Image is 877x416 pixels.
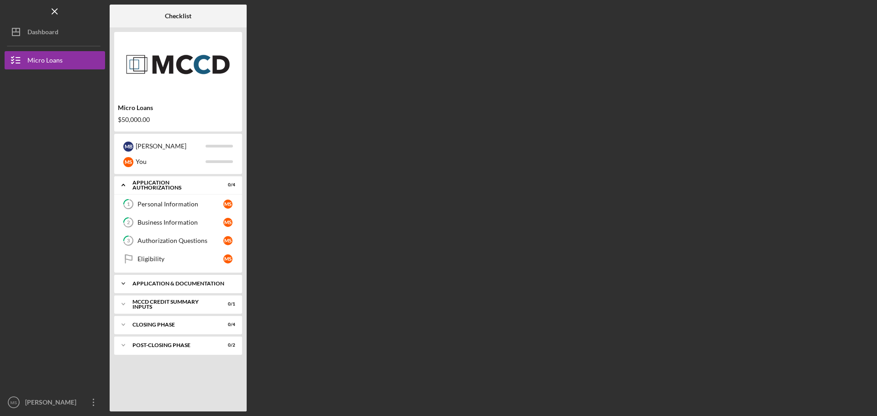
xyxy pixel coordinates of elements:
[219,182,235,188] div: 0 / 4
[136,154,206,169] div: You
[165,12,191,20] b: Checklist
[132,342,212,348] div: Post-Closing Phase
[5,23,105,41] button: Dashboard
[114,37,242,91] img: Product logo
[223,200,232,209] div: M S
[127,220,130,226] tspan: 2
[137,255,223,263] div: Eligibility
[223,236,232,245] div: M S
[5,393,105,411] button: MS[PERSON_NAME]
[137,219,223,226] div: Business Information
[219,322,235,327] div: 0 / 4
[118,104,238,111] div: Micro Loans
[136,138,206,154] div: [PERSON_NAME]
[27,51,63,72] div: Micro Loans
[137,237,223,244] div: Authorization Questions
[223,218,232,227] div: M S
[119,213,238,232] a: 2Business InformationMS
[123,142,133,152] div: M B
[127,238,130,244] tspan: 3
[119,232,238,250] a: 3Authorization QuestionsMS
[219,301,235,307] div: 0 / 1
[132,180,212,190] div: Application Authorizations
[132,281,231,286] div: Application & Documentation
[127,201,130,207] tspan: 1
[11,400,17,405] text: MS
[23,393,82,414] div: [PERSON_NAME]
[223,254,232,263] div: M S
[119,195,238,213] a: 1Personal InformationMS
[27,23,58,43] div: Dashboard
[119,250,238,268] a: EligibilityMS
[137,200,223,208] div: Personal Information
[219,342,235,348] div: 0 / 2
[5,51,105,69] button: Micro Loans
[132,322,212,327] div: Closing Phase
[118,116,238,123] div: $50,000.00
[132,299,212,310] div: MCCD Credit Summary Inputs
[123,157,133,167] div: M S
